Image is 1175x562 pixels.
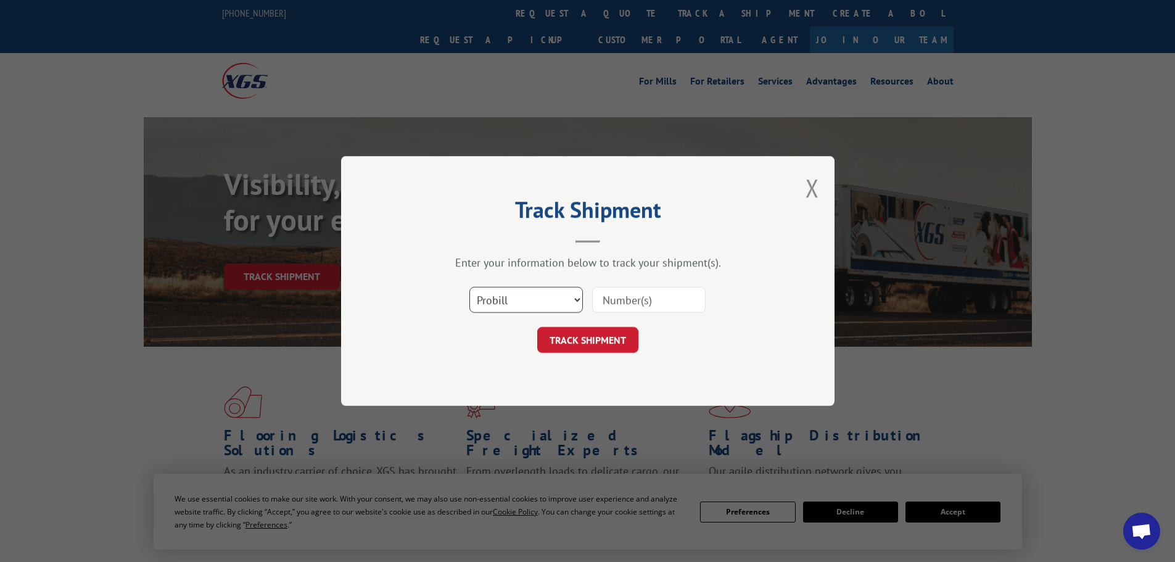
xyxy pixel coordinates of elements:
[592,287,706,313] input: Number(s)
[806,171,819,204] button: Close modal
[537,327,638,353] button: TRACK SHIPMENT
[403,255,773,270] div: Enter your information below to track your shipment(s).
[1123,513,1160,550] div: Open chat
[403,201,773,225] h2: Track Shipment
